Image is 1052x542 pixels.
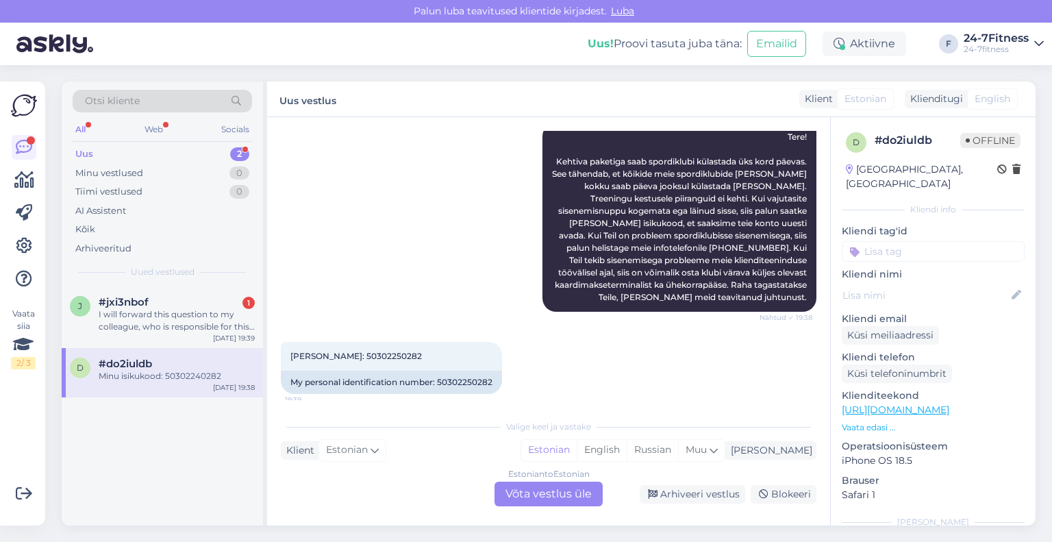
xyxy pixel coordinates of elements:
label: Uus vestlus [279,90,336,108]
span: Offline [960,133,1020,148]
div: Arhiveeri vestlus [640,485,745,504]
div: All [73,121,88,138]
div: Kliendi info [842,204,1025,216]
div: 0 [229,167,249,180]
div: Klient [281,443,314,458]
div: Blokeeri [751,485,816,504]
p: Brauser [842,473,1025,488]
span: Luba [607,5,638,17]
div: F [939,34,958,53]
div: My personal identification number: 50302250282 [281,371,502,394]
b: Uus! [588,37,614,50]
div: Socials [218,121,252,138]
span: 19:39 [285,395,336,405]
div: Aktiivne [823,32,906,56]
div: 1 [242,297,255,309]
div: English [577,440,627,460]
span: English [975,92,1010,106]
div: 24-7Fitness [964,33,1029,44]
span: Estonian [326,443,368,458]
p: Safari 1 [842,488,1025,502]
p: Klienditeekond [842,389,1025,403]
div: Küsi meiliaadressi [842,326,939,345]
div: 2 / 3 [11,357,36,369]
span: j [78,301,82,311]
a: [URL][DOMAIN_NAME] [842,404,949,416]
div: [PERSON_NAME] [842,516,1025,528]
div: Estonian to Estonian [508,468,590,480]
p: Vaata edasi ... [842,421,1025,434]
a: 24-7Fitness24-7fitness [964,33,1044,55]
div: [DATE] 19:38 [213,382,255,393]
div: Estonian [521,440,577,460]
span: Nähtud ✓ 19:38 [760,312,812,323]
p: Kliendi email [842,312,1025,326]
div: [GEOGRAPHIC_DATA], [GEOGRAPHIC_DATA] [846,162,997,191]
div: AI Assistent [75,204,126,218]
div: # do2iuldb [875,132,960,149]
span: d [853,137,860,147]
span: Uued vestlused [131,266,195,278]
span: Muu [686,443,707,456]
img: Askly Logo [11,93,37,119]
div: Klienditugi [905,92,963,106]
span: [PERSON_NAME]: 50302250282 [290,351,422,361]
span: #jxi3nbof [99,296,149,308]
p: Kliendi nimi [842,267,1025,282]
div: Küsi telefoninumbrit [842,365,952,383]
input: Lisa tag [842,241,1025,262]
div: 2 [230,147,249,161]
div: 0 [229,185,249,199]
div: Kõik [75,223,95,236]
div: Minu vestlused [75,167,143,180]
div: Vaata siia [11,308,36,369]
p: Kliendi telefon [842,350,1025,365]
div: Proovi tasuta juba täna: [588,36,742,52]
div: Valige keel ja vastake [281,421,816,433]
p: iPhone OS 18.5 [842,454,1025,468]
div: I will forward this question to my colleague, who is responsible for this. The reply will be here... [99,308,255,333]
div: Arhiveeritud [75,242,131,256]
div: Uus [75,147,93,161]
div: Minu isikukood: 50302240282 [99,370,255,382]
div: Võta vestlus üle [494,482,603,506]
span: Otsi kliente [85,94,140,108]
div: [PERSON_NAME] [725,443,812,458]
span: #do2iuldb [99,358,152,370]
span: Estonian [844,92,886,106]
button: Emailid [747,31,806,57]
input: Lisa nimi [842,288,1009,303]
div: Web [142,121,166,138]
div: 24-7fitness [964,44,1029,55]
p: Operatsioonisüsteem [842,439,1025,454]
div: Tiimi vestlused [75,185,142,199]
div: Klient [799,92,833,106]
div: [DATE] 19:39 [213,333,255,343]
p: Kliendi tag'id [842,224,1025,238]
div: Russian [627,440,678,460]
span: d [77,362,84,373]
